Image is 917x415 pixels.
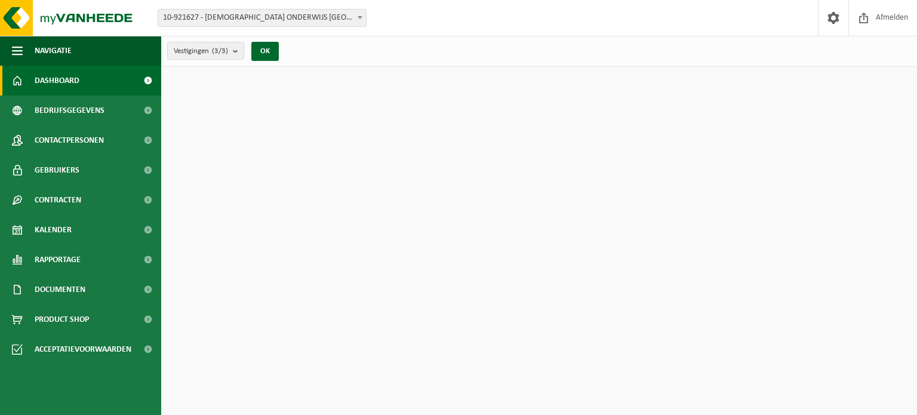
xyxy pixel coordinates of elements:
count: (3/3) [212,47,228,55]
span: Rapportage [35,245,81,275]
span: Gebruikers [35,155,79,185]
span: Acceptatievoorwaarden [35,334,131,364]
span: Product Shop [35,305,89,334]
button: OK [251,42,279,61]
span: 10-921627 - KATHOLIEK ONDERWIJS SINT-MICHIEL BOCHOLT-BREE-PEER - BREE [158,10,366,26]
span: Vestigingen [174,42,228,60]
span: Bedrijfsgegevens [35,96,104,125]
span: Navigatie [35,36,72,66]
span: Documenten [35,275,85,305]
span: 10-921627 - KATHOLIEK ONDERWIJS SINT-MICHIEL BOCHOLT-BREE-PEER - BREE [158,9,367,27]
span: Kalender [35,215,72,245]
button: Vestigingen(3/3) [167,42,244,60]
span: Contracten [35,185,81,215]
span: Dashboard [35,66,79,96]
span: Contactpersonen [35,125,104,155]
